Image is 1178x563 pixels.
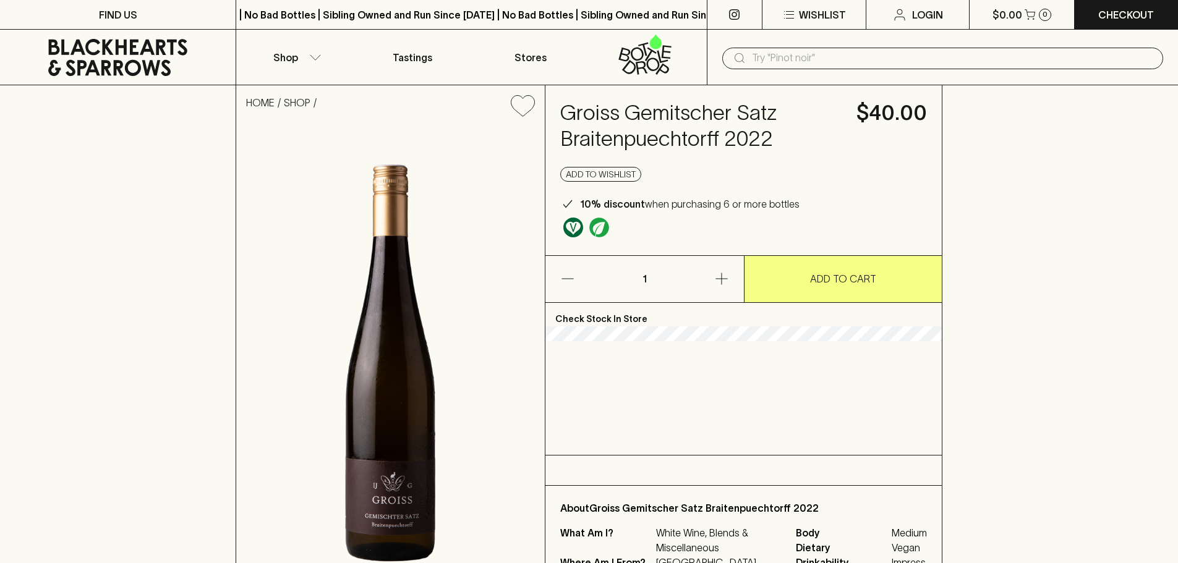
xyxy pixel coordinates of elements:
a: Stores [472,30,589,85]
p: 0 [1043,11,1048,18]
p: Check Stock In Store [545,303,942,326]
button: Shop [236,30,354,85]
a: SHOP [284,97,310,108]
span: Vegan [892,540,927,555]
button: ADD TO CART [745,256,942,302]
p: Tastings [393,50,432,65]
a: Made without the use of any animal products. [560,214,586,240]
p: Stores [514,50,547,65]
p: What Am I? [560,525,653,555]
span: Dietary [796,540,889,555]
a: Tastings [354,30,471,85]
p: 1 [630,256,659,302]
b: 10% discount [580,198,645,210]
button: Add to wishlist [506,90,540,122]
a: Organic [586,214,612,240]
h4: Groiss Gemitscher Satz Braitenpuechtorff 2022 [560,100,842,152]
p: White Wine, Blends & Miscellaneous [656,525,781,555]
p: About Groiss Gemitscher Satz Braitenpuechtorff 2022 [560,501,927,515]
img: Vegan [563,218,583,237]
p: ADD TO CART [810,271,876,286]
p: $0.00 [992,7,1022,22]
p: when purchasing 6 or more bottles [580,197,800,211]
p: Checkout [1098,7,1154,22]
h4: $40.00 [856,100,927,126]
p: Shop [273,50,298,65]
span: Medium [892,525,927,540]
img: Organic [589,218,609,237]
span: Body [796,525,889,540]
input: Try "Pinot noir" [752,48,1153,68]
button: Add to wishlist [560,167,641,182]
p: Login [912,7,943,22]
p: Wishlist [799,7,846,22]
a: HOME [246,97,275,108]
p: FIND US [99,7,137,22]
